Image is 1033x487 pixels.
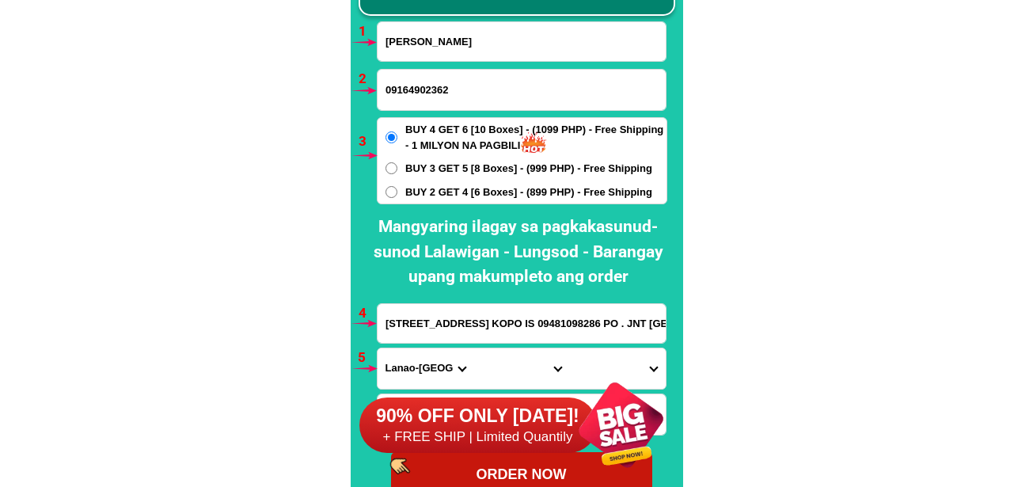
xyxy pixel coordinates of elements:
[405,161,652,177] span: BUY 3 GET 5 [8 Boxes] - (999 PHP) - Free Shipping
[359,69,377,89] h6: 2
[405,185,652,200] span: BUY 2 GET 4 [6 Boxes] - (899 PHP) - Free Shipping
[358,348,376,368] h6: 5
[385,162,397,174] input: BUY 3 GET 5 [8 Boxes] - (999 PHP) - Free Shipping
[385,186,397,198] input: BUY 2 GET 4 [6 Boxes] - (899 PHP) - Free Shipping
[569,348,665,389] select: Select commune
[363,215,674,290] h2: Mangyaring ilagay sa pagkakasunud-sunod Lalawigan - Lungsod - Barangay upang makumpleto ang order
[359,405,597,428] h6: 90% OFF ONLY [DATE]!
[405,122,667,153] span: BUY 4 GET 6 [10 Boxes] - (1099 PHP) - Free Shipping - 1 MILYON NA PAGBILI
[473,348,569,389] select: Select district
[378,348,473,389] select: Select province
[359,21,377,42] h6: 1
[378,22,666,61] input: Input full_name
[385,131,397,143] input: BUY 4 GET 6 [10 Boxes] - (1099 PHP) - Free Shipping - 1 MILYON NA PAGBILI
[359,303,377,324] h6: 4
[359,131,377,152] h6: 3
[378,70,666,110] input: Input phone_number
[359,428,597,446] h6: + FREE SHIP | Limited Quantily
[378,304,666,343] input: Input address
